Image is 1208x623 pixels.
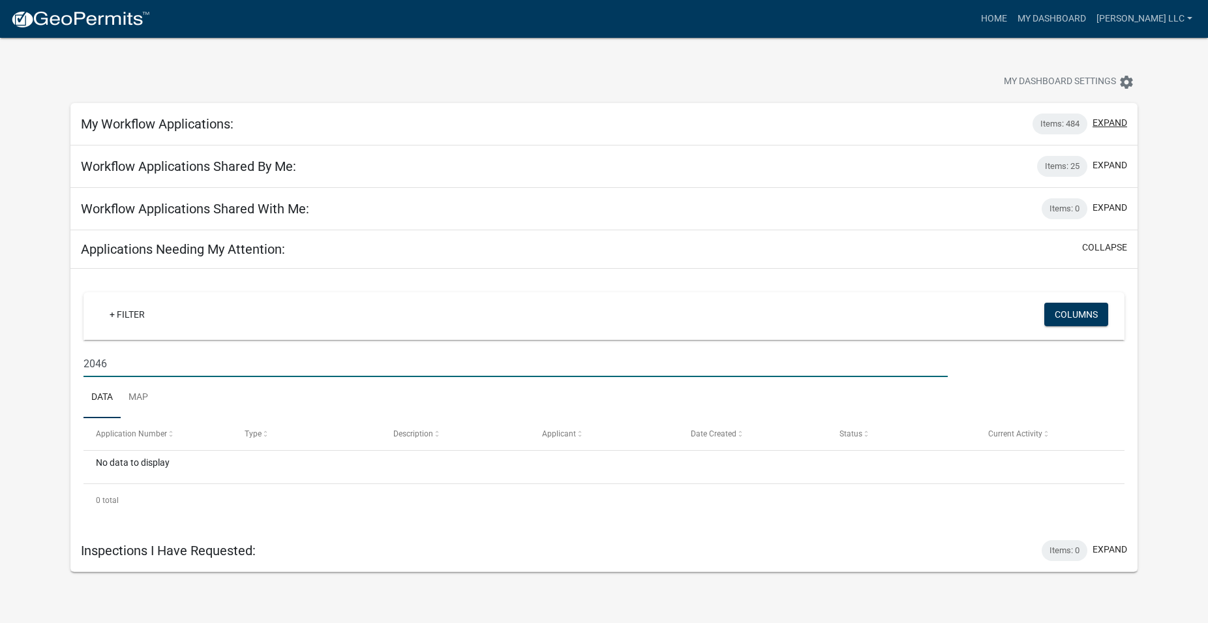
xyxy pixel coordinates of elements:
span: Status [839,429,862,438]
div: collapse [70,269,1138,530]
datatable-header-cell: Current Activity [976,418,1125,449]
span: Date Created [691,429,736,438]
a: + Filter [99,303,155,326]
a: Data [83,377,121,419]
button: expand [1093,543,1127,556]
span: Type [245,429,262,438]
div: Items: 25 [1037,156,1087,177]
input: Search for applications [83,350,948,377]
a: Map [121,377,156,419]
button: My Dashboard Settingssettings [993,69,1145,95]
i: settings [1119,74,1134,90]
a: My Dashboard [1012,7,1091,31]
a: [PERSON_NAME] LLC [1091,7,1198,31]
h5: Inspections I Have Requested: [81,543,256,558]
span: Applicant [542,429,576,438]
h5: My Workflow Applications: [81,116,234,132]
button: Columns [1044,303,1108,326]
button: expand [1093,116,1127,130]
datatable-header-cell: Application Number [83,418,232,449]
h5: Workflow Applications Shared By Me: [81,159,296,174]
span: Application Number [96,429,167,438]
h5: Applications Needing My Attention: [81,241,285,257]
button: expand [1093,159,1127,172]
div: No data to display [83,451,1125,483]
span: Current Activity [988,429,1042,438]
span: Description [393,429,433,438]
datatable-header-cell: Status [827,418,976,449]
datatable-header-cell: Description [381,418,530,449]
datatable-header-cell: Applicant [530,418,678,449]
button: expand [1093,201,1127,215]
datatable-header-cell: Date Created [678,418,827,449]
span: My Dashboard Settings [1004,74,1116,90]
a: Home [976,7,1012,31]
div: Items: 0 [1042,540,1087,561]
h5: Workflow Applications Shared With Me: [81,201,309,217]
div: Items: 484 [1033,114,1087,134]
div: 0 total [83,484,1125,517]
button: collapse [1082,241,1127,254]
div: Items: 0 [1042,198,1087,219]
datatable-header-cell: Type [232,418,381,449]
